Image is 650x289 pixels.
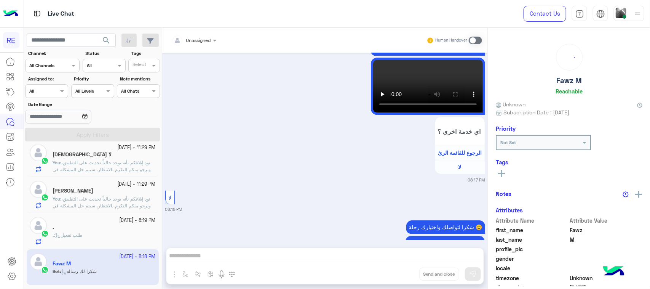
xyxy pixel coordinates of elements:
img: WhatsApp [41,194,49,201]
span: نود إبلاغكم بأنه يوجد حالياً تحديث على التطبيق، ونرجو منكم التكرم بالانتظار. سيتم حل المشكلة في أ... [53,196,151,215]
span: لا [168,194,171,201]
h5: . [53,224,54,231]
span: last_name [496,236,569,244]
div: loading... [558,46,580,68]
span: لا [458,164,462,170]
label: Assigned to: [28,75,67,82]
span: You [53,196,60,202]
h6: Tags [496,159,642,165]
img: defaultAdmin.png [30,144,47,161]
span: null [570,255,643,263]
small: [DATE] - 11:29 PM [118,144,156,151]
span: search [102,36,111,45]
small: Human Handover [435,37,467,43]
span: Subscription Date : [DATE] [503,108,569,116]
img: Logo [3,6,18,22]
div: Select [131,61,146,70]
span: null [570,264,643,272]
span: طلب تفعيل [55,232,83,238]
span: . [53,232,54,238]
b: : [53,160,61,165]
span: M [570,236,643,244]
span: Unknown [570,274,643,282]
span: profile_pic [496,245,569,253]
img: hulul-logo.png [600,258,627,285]
span: Unknown [496,100,525,108]
h5: Fawz M [556,76,582,85]
label: Priority [74,75,113,82]
h6: Attributes [496,207,523,214]
label: Tags [131,50,159,57]
span: الرجوع للقائمة الرئ [438,149,482,156]
label: Note mentions [120,75,159,82]
button: search [97,34,116,50]
h5: لا اله الا الله [53,151,112,158]
label: Status [85,50,125,57]
img: WhatsApp [41,230,49,238]
span: Unassigned [186,37,211,43]
img: add [635,191,642,198]
b: : [53,196,61,202]
img: tab [32,9,42,18]
b: : [53,232,55,238]
h5: أبو حازم [53,188,93,194]
small: 08:18 PM [165,206,182,212]
small: [DATE] - 11:29 PM [118,181,156,188]
h6: Priority [496,125,516,132]
span: Attribute Value [570,217,643,225]
h6: Notes [496,190,511,197]
b: Not Set [500,140,516,145]
img: defaultAdmin.png [30,217,47,234]
p: 21/9/2025, 8:18 PM [406,220,485,234]
a: tab [572,6,587,22]
span: اي خدمة اخرى ؟ [438,128,482,135]
span: timezone [496,274,569,282]
img: defaultAdmin.png [30,181,47,198]
label: Date Range [28,101,113,108]
span: Fawz [570,226,643,234]
img: WhatsApp [41,157,49,165]
div: RE [3,32,19,48]
h6: Reachable [556,88,583,95]
label: Channel: [28,50,79,57]
span: first_name [496,226,569,234]
button: Apply Filters [25,128,160,141]
span: gender [496,255,569,263]
img: tab [596,10,605,18]
img: userImage [616,8,626,18]
img: tab [575,10,584,18]
img: notes [623,191,629,197]
small: 08:17 PM [468,177,485,183]
span: You [53,160,60,165]
button: Send and close [419,268,459,281]
span: locale [496,264,569,272]
a: Contact Us [524,6,566,22]
p: Live Chat [48,9,74,19]
img: profile [633,9,642,19]
span: نود إبلاغكم بأنه يوجد حالياً تحديث على التطبيق، ونرجو منكم التكرم بالانتظار. سيتم حل المشكلة في أ... [53,160,151,179]
small: [DATE] - 8:19 PM [120,217,156,224]
span: Attribute Name [496,217,569,225]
